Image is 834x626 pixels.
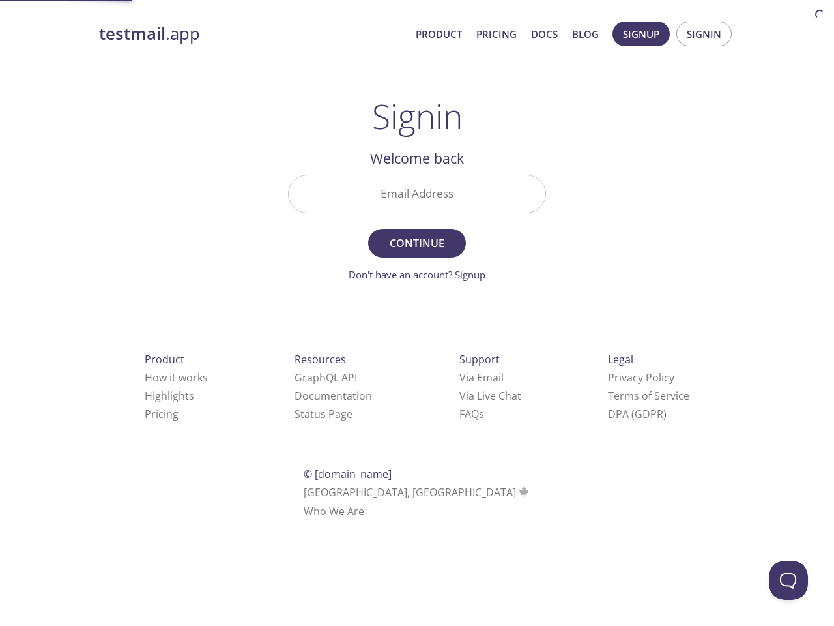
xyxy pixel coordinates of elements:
[295,389,372,403] a: Documentation
[304,485,531,499] span: [GEOGRAPHIC_DATA], [GEOGRAPHIC_DATA]
[368,229,466,258] button: Continue
[608,407,667,421] a: DPA (GDPR)
[459,352,500,366] span: Support
[608,370,674,385] a: Privacy Policy
[99,23,405,45] a: testmail.app
[304,504,364,518] a: Who We Are
[769,561,808,600] iframe: Help Scout Beacon - Open
[99,22,165,45] strong: testmail
[304,467,392,481] span: © [DOMAIN_NAME]
[145,352,184,366] span: Product
[459,370,504,385] a: Via Email
[623,25,659,42] span: Signup
[145,389,194,403] a: Highlights
[295,370,357,385] a: GraphQL API
[145,370,208,385] a: How it works
[145,407,179,421] a: Pricing
[612,22,670,46] button: Signup
[608,352,633,366] span: Legal
[349,268,485,281] a: Don't have an account? Signup
[479,407,484,421] span: s
[676,22,732,46] button: Signin
[295,352,346,366] span: Resources
[459,389,521,403] a: Via Live Chat
[572,25,599,42] a: Blog
[288,147,546,170] h2: Welcome back
[416,25,462,42] a: Product
[608,389,689,403] a: Terms of Service
[382,234,452,252] span: Continue
[476,25,517,42] a: Pricing
[295,407,352,421] a: Status Page
[459,407,484,421] a: FAQ
[372,97,463,136] h1: Signin
[531,25,558,42] a: Docs
[687,25,721,42] span: Signin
